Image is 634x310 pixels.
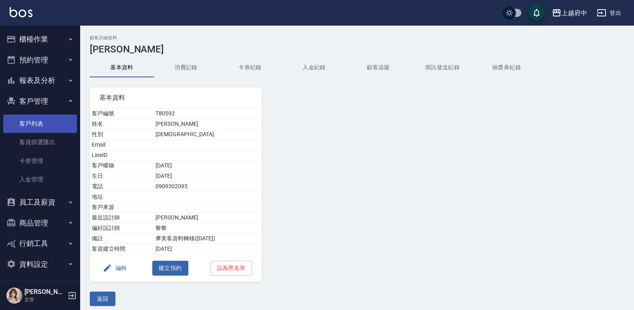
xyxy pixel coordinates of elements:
button: 設為黑名單 [210,261,252,276]
td: 性別 [90,129,153,140]
h2: 顧客詳細資料 [90,35,624,40]
td: [PERSON_NAME] [153,119,261,129]
button: 資料設定 [3,254,77,275]
a: 入金管理 [3,170,77,189]
button: 商品管理 [3,213,77,234]
h5: [PERSON_NAME] [24,288,65,296]
img: Person [6,288,22,304]
button: 顧客追蹤 [346,58,410,77]
div: 上越府中 [561,8,587,18]
td: T80592 [153,109,261,119]
button: 編輯 [99,261,130,276]
td: 電話 [90,181,153,192]
button: 櫃檯作業 [3,29,77,50]
td: Email [90,140,153,150]
button: 入金紀錄 [282,58,346,77]
td: [DATE] [153,161,261,171]
td: 生日 [90,171,153,181]
td: [DATE] [153,244,261,254]
td: 摩美客資料轉移([DATE]) [153,234,261,244]
td: 客資建立時間 [90,244,153,254]
button: save [529,5,545,21]
button: 上越府中 [549,5,590,21]
td: 客戶編號 [90,109,153,119]
td: 偏好設計師 [90,223,153,234]
button: 預約管理 [3,50,77,70]
button: 建立預約 [152,261,188,276]
td: 地址 [90,192,153,202]
button: 基本資料 [90,58,154,77]
td: LineID [90,150,153,161]
span: 基本資料 [99,94,252,102]
button: 返回 [90,292,115,306]
a: 客戶列表 [3,115,77,133]
button: 行銷工具 [3,233,77,254]
td: [PERSON_NAME] [153,213,261,223]
button: 報表及分析 [3,70,77,91]
a: 客資篩選匯出 [3,133,77,151]
h3: [PERSON_NAME] [90,44,624,55]
button: 登出 [594,6,624,20]
td: 備註 [90,234,153,244]
td: 0909302095 [153,181,261,192]
td: [DATE] [153,171,261,181]
a: 卡券管理 [3,152,77,170]
td: [DEMOGRAPHIC_DATA] [153,129,261,140]
td: 黎黎 [153,223,261,234]
p: 主管 [24,296,65,303]
button: 消費記錄 [154,58,218,77]
td: 姓名 [90,119,153,129]
td: 客戶來源 [90,202,153,213]
td: 客戶暱稱 [90,161,153,171]
img: Logo [10,7,32,17]
button: 卡券紀錄 [218,58,282,77]
button: 客戶管理 [3,91,77,112]
td: 最近設計師 [90,213,153,223]
button: 抽獎券紀錄 [474,58,539,77]
button: 簡訊發送紀錄 [410,58,474,77]
button: 員工及薪資 [3,192,77,213]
